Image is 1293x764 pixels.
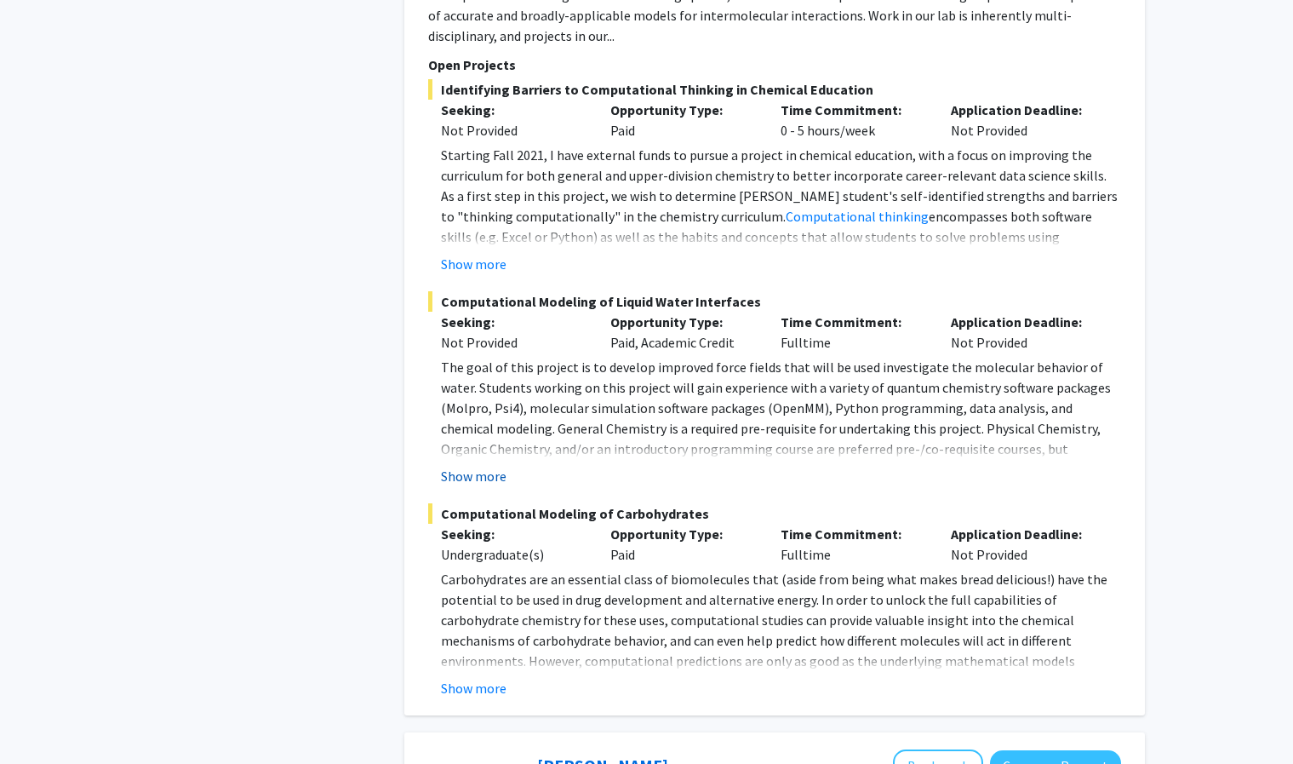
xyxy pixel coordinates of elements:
[598,524,768,565] div: Paid
[938,524,1108,565] div: Not Provided
[441,254,506,274] button: Show more
[13,687,72,751] iframe: Chat
[441,678,506,698] button: Show more
[428,79,1121,100] span: Identifying Barriers to Computational Thinking in Chemical Education
[441,524,586,544] p: Seeking:
[951,312,1096,332] p: Application Deadline:
[768,524,938,565] div: Fulltime
[938,312,1108,353] div: Not Provided
[441,145,1121,267] p: Starting Fall 2021, I have external funds to pursue a project in chemical education, with a focus...
[610,524,755,544] p: Opportunity Type:
[781,524,925,544] p: Time Commitment:
[951,100,1096,120] p: Application Deadline:
[441,312,586,332] p: Seeking:
[768,312,938,353] div: Fulltime
[781,312,925,332] p: Time Commitment:
[610,100,755,120] p: Opportunity Type:
[428,503,1121,524] span: Computational Modeling of Carbohydrates
[781,100,925,120] p: Time Commitment:
[441,569,1121,712] p: Carbohydrates are an essential class of biomolecules that (aside from being what makes bread deli...
[441,120,586,141] div: Not Provided
[951,524,1096,544] p: Application Deadline:
[441,357,1121,500] p: The goal of this project is to develop improved force fields that will be used investigate the mo...
[441,544,586,565] div: Undergraduate(s)
[428,291,1121,312] span: Computational Modeling of Liquid Water Interfaces
[786,208,929,225] a: Computational thinking
[610,312,755,332] p: Opportunity Type:
[428,55,1121,75] p: Open Projects
[768,100,938,141] div: 0 - 5 hours/week
[938,100,1108,141] div: Not Provided
[441,332,586,353] div: Not Provided
[441,466,506,486] button: Show more
[598,312,768,353] div: Paid, Academic Credit
[441,100,586,120] p: Seeking:
[598,100,768,141] div: Paid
